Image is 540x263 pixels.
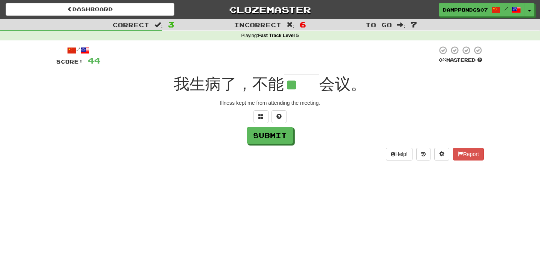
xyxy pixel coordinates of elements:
div: Mastered [437,57,484,64]
span: : [397,22,405,28]
span: : [154,22,163,28]
strong: Fast Track Level 5 [258,33,299,38]
a: Clozemaster [186,3,354,16]
button: Round history (alt+y) [416,148,430,160]
a: DampPond6807 / [439,3,525,16]
button: Switch sentence to multiple choice alt+p [253,110,268,123]
button: Single letter hint - you only get 1 per sentence and score half the points! alt+h [271,110,286,123]
button: Help! [386,148,412,160]
span: / [504,6,508,11]
span: To go [366,21,392,28]
span: 会议。 [319,75,366,93]
span: 0 % [439,57,446,63]
span: 我生病了，不能 [174,75,284,93]
button: Submit [247,127,293,144]
span: 44 [88,56,100,65]
span: 3 [168,20,174,29]
button: Report [453,148,484,160]
span: : [286,22,295,28]
div: Illness kept me from attending the meeting. [56,99,484,107]
span: Score: [56,58,83,65]
div: / [56,46,100,55]
span: 6 [300,20,306,29]
a: Dashboard [6,3,174,16]
span: Correct [112,21,149,28]
span: Incorrect [234,21,281,28]
span: DampPond6807 [443,6,488,13]
span: 7 [411,20,417,29]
